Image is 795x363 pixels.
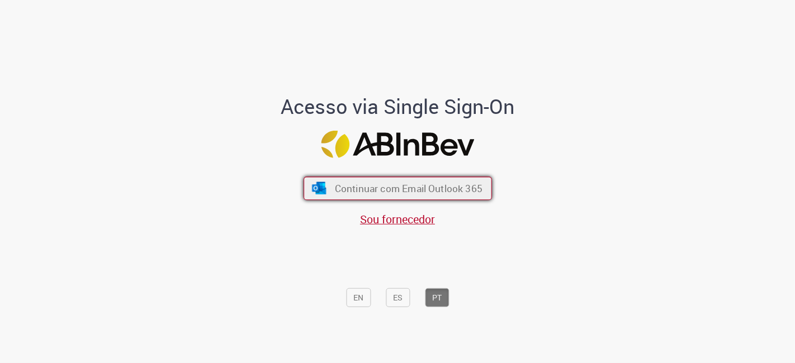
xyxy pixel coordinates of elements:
button: PT [425,288,449,307]
a: Sou fornecedor [360,212,435,227]
img: ícone Azure/Microsoft 360 [311,182,327,194]
span: Continuar com Email Outlook 365 [334,182,482,195]
button: ES [386,288,410,307]
h1: Acesso via Single Sign-On [243,95,553,117]
button: ícone Azure/Microsoft 360 Continuar com Email Outlook 365 [304,177,492,200]
button: EN [346,288,371,307]
img: Logo ABInBev [321,131,474,158]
